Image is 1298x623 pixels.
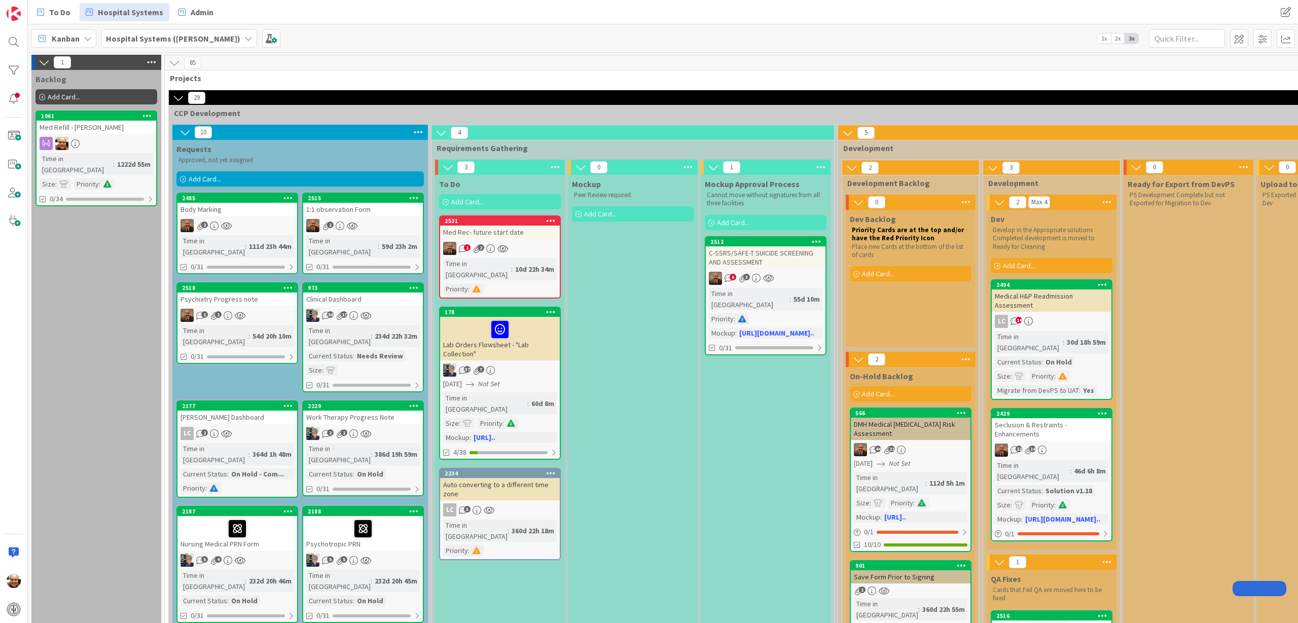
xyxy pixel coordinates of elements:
span: 1 [859,587,866,593]
div: 2177 [177,401,297,411]
a: [URL][DOMAIN_NAME].. [1025,515,1100,524]
a: 2229Work Therapy Progress NoteLPTime in [GEOGRAPHIC_DATA]:386d 19h 59mCurrent Status:On Hold0/31 [302,400,424,496]
div: 1061Med Refill - [PERSON_NAME] [37,112,156,134]
a: 2429Seclusion & Restraints - EnhancementsJSTime in [GEOGRAPHIC_DATA]:46d 6h 8mCurrent Status:Solu... [991,408,1112,541]
div: 2177[PERSON_NAME] Dashboard [177,401,297,424]
span: 0 / 1 [864,527,874,537]
span: 4 [215,556,222,563]
span: 3 [464,506,471,512]
a: 2234Auto converting to a different time zoneLCTime in [GEOGRAPHIC_DATA]:360d 22h 18mPriority: [439,468,561,560]
span: To Do [49,6,70,18]
div: LC [992,315,1111,328]
div: 2234 [440,469,560,478]
div: Current Status [181,595,227,606]
span: 2 [327,429,334,436]
div: JS [303,219,423,232]
img: Ed [7,574,21,588]
a: [URL].. [884,512,906,522]
span: 1 [464,244,471,251]
div: LC [181,427,194,440]
div: 2485 [177,194,297,203]
div: Time in [GEOGRAPHIC_DATA] [443,392,527,415]
div: LP [303,309,423,322]
div: 2229 [308,402,423,410]
span: : [925,478,927,489]
div: 10d 22h 34m [513,264,557,275]
span: : [527,398,529,409]
span: : [353,468,354,480]
i: Not Set [478,379,500,388]
span: : [322,364,323,376]
div: 2188Psychotropic PRN [303,507,423,551]
div: 566 [855,410,970,417]
a: 2512C-SSRS/SAFE-T SUICIDE SCREENING AND ASSESSMENTJSTime in [GEOGRAPHIC_DATA]:55d 10mPriority:Moc... [705,236,826,355]
span: : [248,331,250,342]
div: 0/1 [851,526,970,538]
div: 360d 22h 55m [920,604,967,615]
div: Priority [443,283,468,295]
div: On Hold [354,595,386,606]
span: : [1011,371,1012,382]
a: [URL][DOMAIN_NAME].. [739,328,814,338]
div: 54d 20h 10m [250,331,294,342]
div: Time in [GEOGRAPHIC_DATA] [854,598,918,620]
span: : [227,468,229,480]
span: 37 [464,366,471,373]
div: Size [306,364,322,376]
span: : [99,178,100,190]
span: : [1070,465,1071,477]
span: : [870,497,871,508]
span: 0/31 [719,343,732,353]
a: 2531Med Rec- future start dateJSTime in [GEOGRAPHIC_DATA]:10d 22h 34mPriority: [439,215,561,299]
div: 0/1 [992,528,1111,540]
span: : [468,545,470,556]
div: LP [303,427,423,440]
span: : [502,418,504,429]
div: Mockup [443,432,470,443]
span: : [1054,371,1056,382]
div: On Hold [1043,356,1074,368]
div: Priority [1029,499,1054,510]
div: LP [440,363,560,377]
div: Psychiatry Progress note [177,292,297,306]
div: 2512C-SSRS/SAFE-T SUICIDE SCREENING AND ASSESSMENT [706,237,825,269]
div: Current Status [306,350,353,361]
div: 360d 22h 18m [509,525,557,536]
span: Admin [191,6,213,18]
span: : [248,449,250,460]
div: 59d 23h 2m [379,241,420,252]
a: 2485Body MarkingJSTime in [GEOGRAPHIC_DATA]:111d 23h 44m0/31 [176,193,298,274]
span: : [1021,514,1023,525]
div: 1061 [37,112,156,121]
div: 2229Work Therapy Progress Note [303,401,423,424]
div: Mockup [854,511,880,523]
div: 60d 8m [529,398,557,409]
div: 2429 [996,410,1111,417]
span: Add Card... [717,218,749,227]
div: 55d 10m [791,294,822,305]
span: 10/10 [864,539,881,550]
div: 901Save Form Prior to Signing [851,561,970,583]
div: 2494Medical H&P Readmission Assessment [992,280,1111,312]
div: JS [440,242,560,255]
span: : [227,595,229,606]
div: DMH Medical [MEDICAL_DATA] Risk Assessment [851,418,970,440]
img: Visit kanbanzone.com [7,7,21,21]
span: 1 [341,429,347,436]
div: 2518 [177,283,297,292]
i: Not Set [889,459,911,468]
div: 566DMH Medical [MEDICAL_DATA] Risk Assessment [851,409,970,440]
div: 2512 [706,237,825,246]
div: Ed [37,137,156,150]
div: Current Status [306,468,353,480]
div: Current Status [181,468,227,480]
div: Med Rec- future start date [440,226,560,239]
div: 2429Seclusion & Restraints - Enhancements [992,409,1111,441]
div: Body Marking [177,203,297,216]
span: : [353,350,354,361]
div: Save Form Prior to Signing [851,570,970,583]
img: LP [306,309,319,322]
span: 0/31 [191,610,204,621]
div: 2494 [996,281,1111,288]
div: 2518Psychiatry Progress note [177,283,297,306]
